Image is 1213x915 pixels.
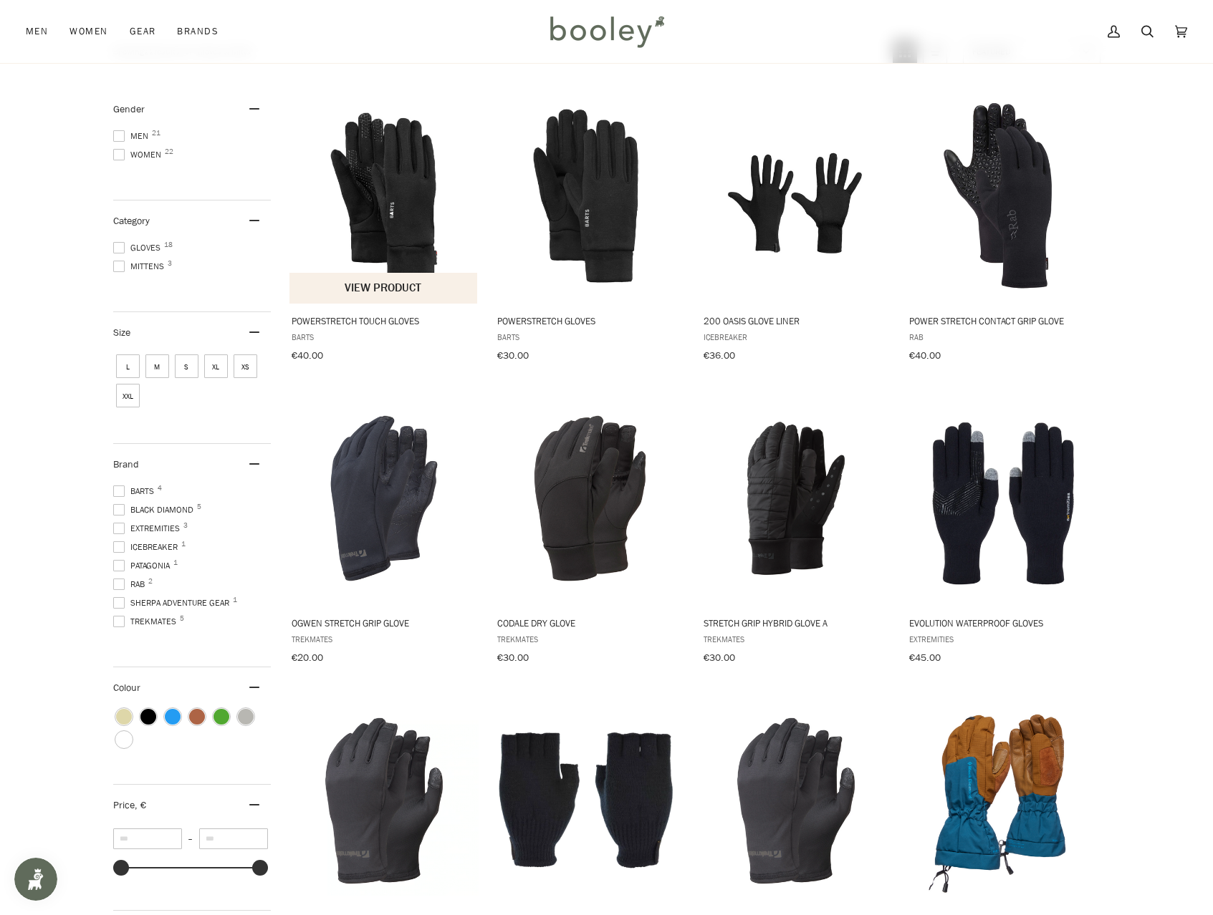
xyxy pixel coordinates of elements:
[113,326,130,339] span: Size
[701,101,891,291] img: Icebreaker 200 Oasis Glove Liner Black - Booley Galway
[113,457,139,471] span: Brand
[704,331,889,343] span: Icebreaker
[113,148,166,161] span: Women
[113,828,182,849] input: Minimum value
[152,130,160,137] span: 21
[173,559,178,566] span: 1
[113,130,153,142] span: Men
[495,89,685,367] a: Powerstretch Gloves
[189,709,205,725] span: Colour: Brown
[113,596,234,609] span: Sherpa Adventure Gear
[177,24,219,39] span: Brands
[168,260,172,267] span: 3
[701,89,891,367] a: 200 Oasis Glove Liner
[292,314,477,327] span: Powerstretch Touch Gloves
[234,354,257,378] span: Size: XS
[113,798,146,812] span: Price
[497,331,683,343] span: Barts
[182,833,199,845] span: –
[704,349,735,362] span: €36.00
[199,828,268,849] input: Maximum value
[113,214,150,228] span: Category
[907,391,1097,669] a: Evolution Waterproof Gloves
[113,485,158,498] span: Barts
[289,404,479,594] img: Trekmates Ogwen Stretch Grip Glove Black - Booley Galway
[233,596,237,604] span: 1
[197,503,201,510] span: 5
[909,633,1095,645] span: Extremities
[497,651,529,664] span: €30.00
[289,89,479,367] a: Powerstretch Touch Gloves
[238,709,254,725] span: Colour: Grey
[701,706,891,896] img: Trekmates Tryfan Stretch Glove Black - Booley Galway
[704,616,889,629] span: Stretch Grip Hybrid Glove A
[907,404,1097,594] img: Extremities Evolution Waterproof Gloves Black - Booley Galway
[164,241,173,248] span: 18
[289,706,479,896] img: Trekmates Tryfan Stretch Glove Black - Booley Galway
[113,522,184,535] span: Extremities
[292,633,477,645] span: Trekmates
[289,391,479,669] a: Ogwen Stretch Grip Glove
[495,404,685,594] img: Trekmates Codale DRY Glove Black - Booley Galway
[497,633,683,645] span: Trekmates
[495,391,685,669] a: Codale DRY Glove
[148,578,153,585] span: 2
[909,651,941,664] span: €45.00
[113,578,149,591] span: Rab
[180,615,184,622] span: 5
[145,354,169,378] span: Size: M
[113,541,182,553] span: Icebreaker
[140,709,156,725] span: Colour: Black
[909,616,1095,629] span: Evolution Waterproof Gloves
[130,24,156,39] span: Gear
[214,709,229,725] span: Colour: Green
[497,616,683,629] span: Codale DRY Glove
[175,354,198,378] span: Size: S
[907,89,1097,367] a: Power Stretch Contact Grip Glove
[909,349,941,362] span: €40.00
[292,331,477,343] span: Barts
[701,404,891,594] img: Trekmates Stretch Grip Hybrid Glove Black - Booley Galway
[292,651,323,664] span: €20.00
[704,633,889,645] span: Trekmates
[116,384,140,407] span: Size: XXL
[113,559,174,572] span: Patagonia
[907,706,1097,896] img: Black Diamond Glissade Gloves Azurite - Booley Galway
[135,798,146,812] span: , €
[704,314,889,327] span: 200 Oasis Glove Liner
[289,101,479,291] img: Barts Powerstretch Touch Gloves Black - Booley Galway
[701,391,891,669] a: Stretch Grip Hybrid Glove A
[165,709,181,725] span: Colour: Blue
[907,101,1097,291] img: Rab Power Stretch Contact Grip Glove Black - Booley Galway
[113,681,151,694] span: Colour
[14,858,57,901] iframe: Button to open loyalty program pop-up
[158,485,162,492] span: 4
[204,354,228,378] span: Size: XL
[495,706,685,896] img: Extremities Fingerless Thinny Gloves - Booley Galway
[113,260,168,273] span: Mittens
[909,331,1095,343] span: Rab
[497,349,529,362] span: €30.00
[289,273,478,304] button: View product
[909,314,1095,327] span: Power Stretch Contact Grip Glove
[113,503,198,516] span: Black Diamond
[26,24,48,39] span: Men
[181,541,186,548] span: 1
[113,241,165,254] span: Gloves
[292,616,477,629] span: Ogwen Stretch Grip Glove
[497,314,683,327] span: Powerstretch Gloves
[495,101,685,291] img: Barts Powerstretch Gloves Black - Booley Galway
[116,709,132,725] span: Colour: Beige
[116,732,132,747] span: Colour: White
[116,354,140,378] span: Size: L
[704,651,735,664] span: €30.00
[113,102,145,116] span: Gender
[183,522,188,529] span: 3
[113,615,181,628] span: Trekmates
[165,148,173,155] span: 22
[292,349,323,362] span: €40.00
[544,11,669,52] img: Booley
[69,24,107,39] span: Women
